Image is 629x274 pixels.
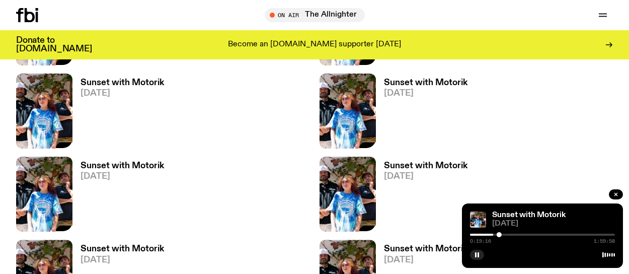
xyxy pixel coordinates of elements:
[384,172,467,181] span: [DATE]
[72,79,164,149] a: Sunset with Motorik[DATE]
[492,220,615,228] span: [DATE]
[16,36,92,53] h3: Donate to [DOMAIN_NAME]
[376,162,467,232] a: Sunset with Motorik[DATE]
[228,40,401,49] p: Become an [DOMAIN_NAME] supporter [DATE]
[81,79,164,87] h3: Sunset with Motorik
[81,172,164,181] span: [DATE]
[384,79,467,87] h3: Sunset with Motorik
[81,89,164,98] span: [DATE]
[265,8,365,22] button: On AirThe Allnighter
[16,157,72,232] img: Andrew, Reenie, and Pat stand in a row, smiling at the camera, in dappled light with a vine leafe...
[384,256,467,264] span: [DATE]
[384,245,467,253] h3: Sunset with Motorik
[16,74,72,149] img: Andrew, Reenie, and Pat stand in a row, smiling at the camera, in dappled light with a vine leafe...
[72,162,164,232] a: Sunset with Motorik[DATE]
[320,74,376,149] img: Andrew, Reenie, and Pat stand in a row, smiling at the camera, in dappled light with a vine leafe...
[594,239,615,244] span: 1:59:58
[470,212,486,228] img: Andrew, Reenie, and Pat stand in a row, smiling at the camera, in dappled light with a vine leafe...
[384,162,467,170] h3: Sunset with Motorik
[81,245,164,253] h3: Sunset with Motorik
[81,162,164,170] h3: Sunset with Motorik
[320,157,376,232] img: Andrew, Reenie, and Pat stand in a row, smiling at the camera, in dappled light with a vine leafe...
[492,211,566,219] a: Sunset with Motorik
[384,89,467,98] span: [DATE]
[81,256,164,264] span: [DATE]
[470,239,491,244] span: 0:19:16
[376,79,467,149] a: Sunset with Motorik[DATE]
